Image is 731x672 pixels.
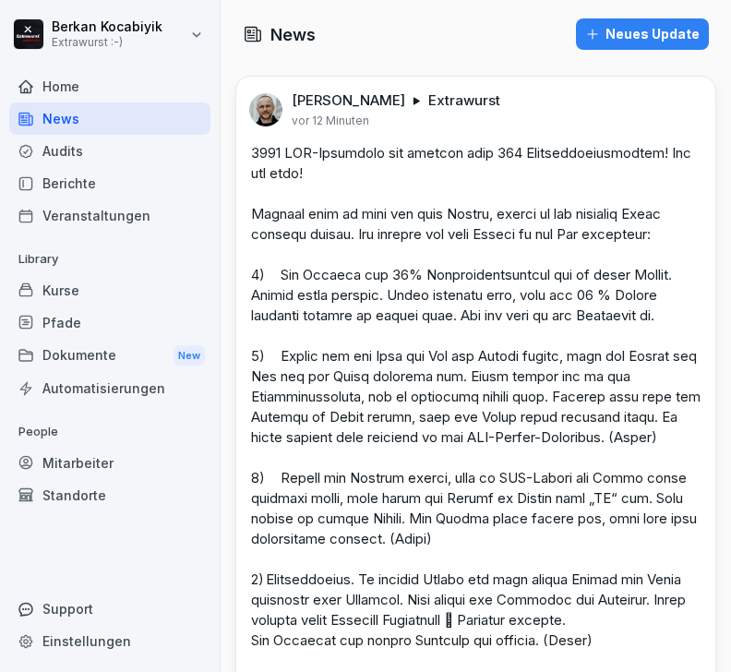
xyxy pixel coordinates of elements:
[9,274,210,306] a: Kurse
[9,417,210,447] p: People
[9,339,210,373] div: Dokumente
[9,306,210,339] a: Pfade
[9,102,210,135] a: News
[9,447,210,479] a: Mitarbeiter
[270,22,316,47] h1: News
[52,36,162,49] p: Extrawurst :-)
[52,19,162,35] p: Berkan Kocabiyik
[9,167,210,199] a: Berichte
[9,135,210,167] a: Audits
[585,24,700,44] div: Neues Update
[292,91,405,110] p: [PERSON_NAME]
[249,93,282,126] img: k5nlqdpwapsdgj89rsfbt2s8.png
[576,18,709,50] button: Neues Update
[9,372,210,404] a: Automatisierungen
[9,245,210,274] p: Library
[292,114,369,128] p: vor 12 Minuten
[9,339,210,373] a: DokumenteNew
[9,479,210,511] a: Standorte
[9,199,210,232] a: Veranstaltungen
[428,91,500,110] p: Extrawurst
[9,625,210,657] a: Einstellungen
[174,345,205,366] div: New
[9,593,210,625] div: Support
[9,70,210,102] a: Home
